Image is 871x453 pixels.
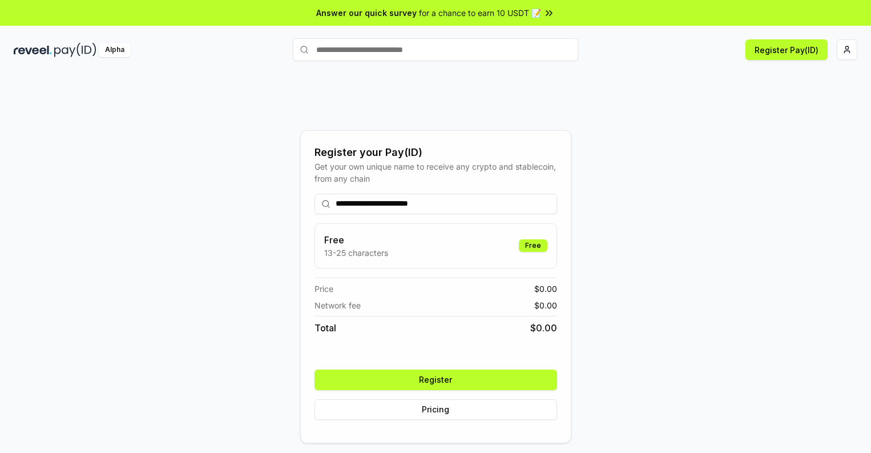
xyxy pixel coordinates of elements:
[314,399,557,420] button: Pricing
[314,145,557,161] div: Register your Pay(ID)
[324,233,388,247] h3: Free
[99,43,131,57] div: Alpha
[316,7,417,19] span: Answer our quick survey
[314,370,557,390] button: Register
[534,299,557,311] span: $ 0.00
[534,283,557,295] span: $ 0.00
[324,247,388,259] p: 13-25 characters
[314,161,557,185] div: Get your own unique name to receive any crypto and stablecoin, from any chain
[419,7,541,19] span: for a chance to earn 10 USDT 📝
[54,43,96,57] img: pay_id
[530,321,557,335] span: $ 0.00
[519,239,547,252] div: Free
[14,43,52,57] img: reveel_dark
[314,283,333,295] span: Price
[314,321,336,335] span: Total
[745,39,828,60] button: Register Pay(ID)
[314,299,361,311] span: Network fee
